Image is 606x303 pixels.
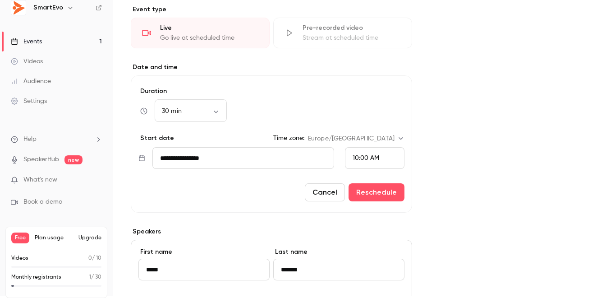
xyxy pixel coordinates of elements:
h6: SmartEvo [33,3,63,12]
p: / 10 [88,254,101,262]
label: Last name [273,247,404,256]
p: Videos [11,254,28,262]
span: new [64,155,83,164]
div: Events [11,37,42,46]
div: Europe/[GEOGRAPHIC_DATA] [308,134,404,143]
a: SpeakerHub [23,155,59,164]
span: 0 [88,256,92,261]
button: Reschedule [349,183,404,201]
p: / 30 [89,273,101,281]
label: Date and time [131,63,412,72]
div: Pre-recorded videoStream at scheduled time [273,18,412,48]
li: help-dropdown-opener [11,135,102,144]
span: Help [23,135,37,144]
span: Free [11,233,29,243]
span: 10:00 AM [353,155,379,161]
img: SmartEvo [11,0,26,15]
span: Plan usage [35,234,73,242]
p: Start date [138,134,174,143]
div: Audience [11,77,51,86]
span: What's new [23,175,57,185]
div: 30 min [155,107,227,116]
div: Live [160,23,258,33]
span: 1 [89,275,91,280]
div: Settings [11,97,47,106]
button: Cancel [305,183,345,201]
div: LiveGo live at scheduled time [131,18,270,48]
div: Go live at scheduled time [160,33,258,42]
input: Tue, Feb 17, 2026 [152,147,334,169]
p: Monthly registrants [11,273,61,281]
div: From [345,147,404,169]
p: Event type [131,5,412,14]
label: Time zone: [273,134,304,143]
div: Videos [11,57,43,66]
div: Stream at scheduled time [303,33,401,42]
button: Upgrade [78,234,101,242]
span: Book a demo [23,197,62,207]
label: First name [138,247,270,256]
div: Pre-recorded video [303,23,401,33]
label: Duration [138,87,404,96]
label: Speakers [131,227,412,236]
